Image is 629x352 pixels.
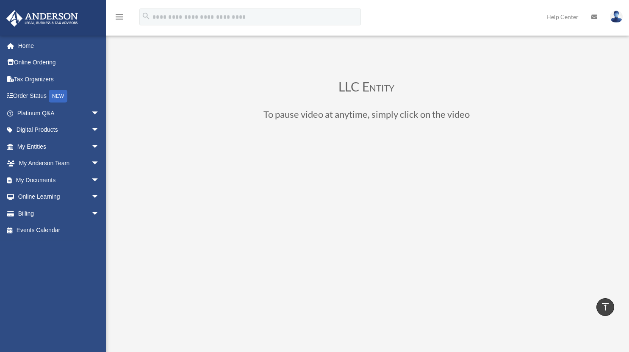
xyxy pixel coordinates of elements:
[114,15,125,22] a: menu
[6,188,112,205] a: Online Learningarrow_drop_down
[91,155,108,172] span: arrow_drop_down
[6,155,112,172] a: My Anderson Teamarrow_drop_down
[6,37,112,54] a: Home
[600,302,610,312] i: vertical_align_top
[138,80,595,97] h3: LLC Entity
[610,11,623,23] img: User Pic
[6,172,112,188] a: My Documentsarrow_drop_down
[6,205,112,222] a: Billingarrow_drop_down
[91,205,108,222] span: arrow_drop_down
[6,71,112,88] a: Tax Organizers
[138,110,595,123] h3: To pause video at anytime, simply click on the video
[4,10,80,27] img: Anderson Advisors Platinum Portal
[596,298,614,316] a: vertical_align_top
[6,105,112,122] a: Platinum Q&Aarrow_drop_down
[91,138,108,155] span: arrow_drop_down
[6,54,112,71] a: Online Ordering
[6,88,112,105] a: Order StatusNEW
[141,11,151,21] i: search
[6,138,112,155] a: My Entitiesarrow_drop_down
[91,105,108,122] span: arrow_drop_down
[91,122,108,139] span: arrow_drop_down
[6,222,112,239] a: Events Calendar
[49,90,67,103] div: NEW
[6,122,112,139] a: Digital Productsarrow_drop_down
[114,12,125,22] i: menu
[91,172,108,189] span: arrow_drop_down
[91,188,108,206] span: arrow_drop_down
